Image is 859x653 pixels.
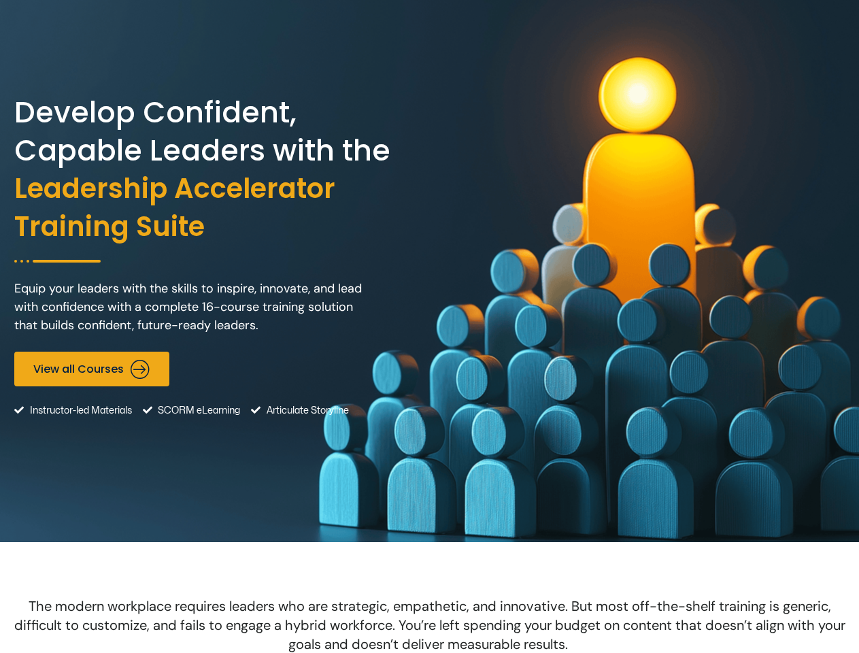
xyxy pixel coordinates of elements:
span: Leadership Accelerator Training Suite [14,170,426,246]
h2: Develop Confident, Capable Leaders with the [14,94,426,246]
span: SCORM eLearning [154,393,240,428]
span: Instructor-led Materials [27,393,132,428]
span: The modern workplace requires leaders who are strategic, empathetic, and innovative. But most off... [14,597,845,653]
a: View all Courses [14,352,169,386]
p: Equip your leaders with the skills to inspire, innovate, and lead with confidence with a complete... [14,280,368,335]
span: View all Courses [33,363,124,375]
span: Articulate Storyline [263,393,349,428]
